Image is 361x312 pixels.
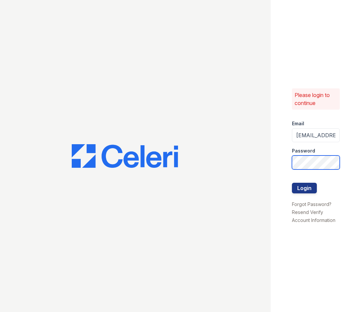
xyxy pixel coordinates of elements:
button: Login [292,183,317,193]
label: Email [292,120,304,127]
img: CE_Logo_Blue-a8612792a0a2168367f1c8372b55b34899dd931a85d93a1a3d3e32e68fde9ad4.png [72,144,178,168]
label: Password [292,148,315,154]
a: Resend Verify Account Information [292,209,335,223]
p: Please login to continue [295,91,337,107]
a: Forgot Password? [292,201,331,207]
